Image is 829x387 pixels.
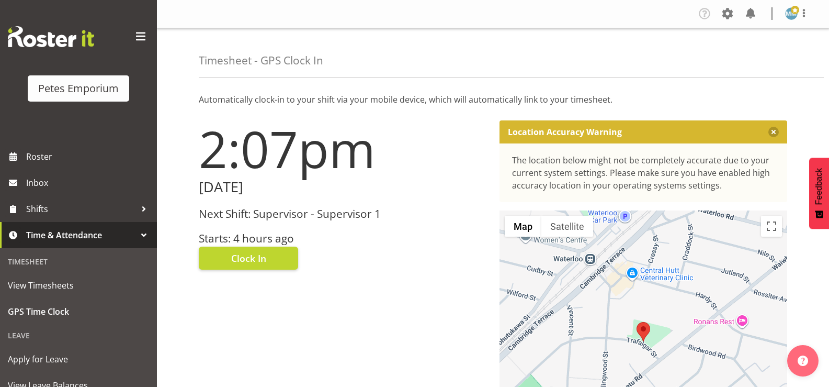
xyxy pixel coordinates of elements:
[26,201,136,217] span: Shifts
[199,120,487,177] h1: 2:07pm
[785,7,798,20] img: mandy-mosley3858.jpg
[199,208,487,220] h3: Next Shift: Supervisor - Supervisor 1
[508,127,622,137] p: Location Accuracy Warning
[768,127,779,137] button: Close message
[8,304,149,319] span: GPS Time Clock
[8,351,149,367] span: Apply for Leave
[814,168,824,205] span: Feedback
[3,272,154,298] a: View Timesheets
[199,93,787,106] p: Automatically clock-in to your shift via your mobile device, which will automatically link to you...
[761,216,782,237] button: Toggle fullscreen view
[798,356,808,366] img: help-xxl-2.png
[505,216,541,237] button: Show street map
[26,149,152,164] span: Roster
[26,175,152,191] span: Inbox
[8,26,94,47] img: Rosterit website logo
[541,216,593,237] button: Show satellite imagery
[3,325,154,346] div: Leave
[8,278,149,293] span: View Timesheets
[26,227,136,243] span: Time & Attendance
[199,54,323,67] h4: Timesheet - GPS Clock In
[809,158,829,229] button: Feedback - Show survey
[199,247,298,270] button: Clock In
[3,251,154,272] div: Timesheet
[199,179,487,195] h2: [DATE]
[3,298,154,325] a: GPS Time Clock
[38,81,119,96] div: Petes Emporium
[512,154,775,192] div: The location below might not be completely accurate due to your current system settings. Please m...
[3,346,154,372] a: Apply for Leave
[199,233,487,245] h3: Starts: 4 hours ago
[231,251,266,265] span: Clock In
